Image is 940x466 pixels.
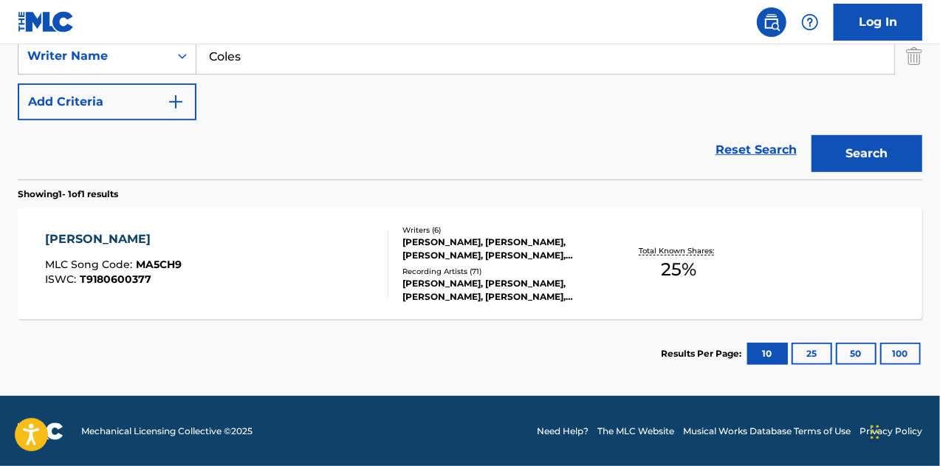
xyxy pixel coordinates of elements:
[80,273,151,286] span: T9180600377
[747,343,788,365] button: 10
[834,4,922,41] a: Log In
[45,230,182,248] div: [PERSON_NAME]
[866,395,940,466] iframe: Chat Widget
[27,47,160,65] div: Writer Name
[906,38,922,75] img: Delete Criterion
[402,277,603,304] div: [PERSON_NAME], [PERSON_NAME], [PERSON_NAME], [PERSON_NAME], [PERSON_NAME]
[871,410,879,454] div: Drag
[402,225,603,236] div: Writers ( 6 )
[639,245,718,256] p: Total Known Shares:
[18,422,64,440] img: logo
[880,343,921,365] button: 100
[683,425,851,438] a: Musical Works Database Terms of Use
[792,343,832,365] button: 25
[18,208,922,319] a: [PERSON_NAME]MLC Song Code:MA5CH9ISWC:T9180600377Writers (6)[PERSON_NAME], [PERSON_NAME], [PERSON...
[402,266,603,277] div: Recording Artists ( 71 )
[537,425,589,438] a: Need Help?
[18,188,118,201] p: Showing 1 - 1 of 1 results
[136,258,182,271] span: MA5CH9
[757,7,786,37] a: Public Search
[708,134,804,166] a: Reset Search
[45,273,80,286] span: ISWC :
[18,83,196,120] button: Add Criteria
[836,343,876,365] button: 50
[45,258,136,271] span: MLC Song Code :
[801,13,819,31] img: help
[763,13,781,31] img: search
[597,425,674,438] a: The MLC Website
[18,11,75,32] img: MLC Logo
[402,236,603,262] div: [PERSON_NAME], [PERSON_NAME], [PERSON_NAME], [PERSON_NAME], [PERSON_NAME], [PERSON_NAME]
[167,93,185,111] img: 9d2ae6d4665cec9f34b9.svg
[860,425,922,438] a: Privacy Policy
[661,256,696,283] span: 25 %
[795,7,825,37] div: Help
[812,135,922,172] button: Search
[661,347,745,360] p: Results Per Page:
[81,425,253,438] span: Mechanical Licensing Collective © 2025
